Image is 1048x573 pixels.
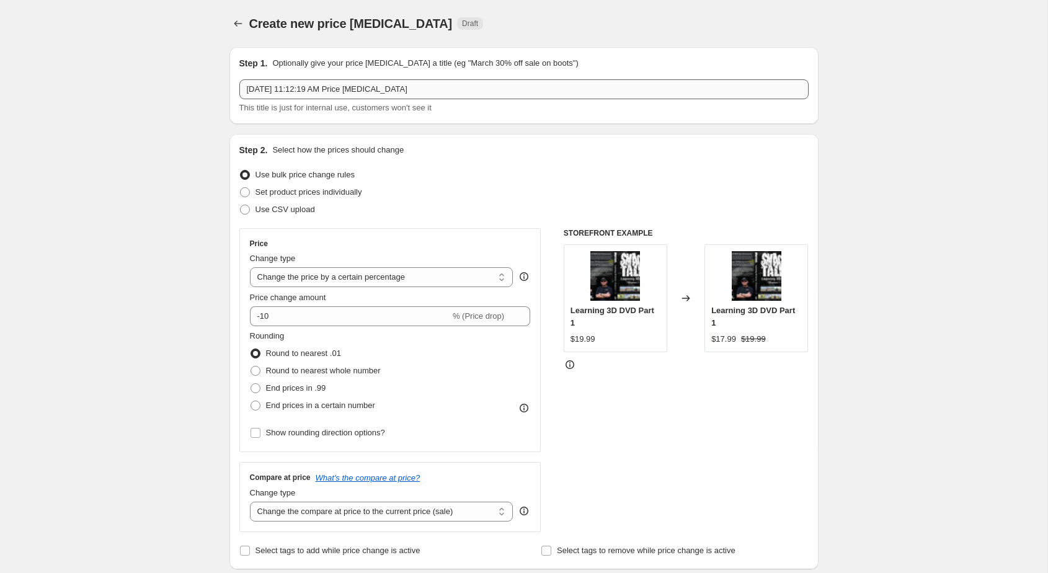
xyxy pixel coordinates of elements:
div: help [518,505,530,517]
span: % (Price drop) [453,311,504,321]
strike: $19.99 [741,333,766,345]
h2: Step 1. [239,57,268,69]
div: help [518,270,530,283]
span: Create new price [MEDICAL_DATA] [249,17,453,30]
span: Use bulk price change rules [255,170,355,179]
h3: Compare at price [250,473,311,482]
div: $19.99 [571,333,595,345]
p: Select how the prices should change [272,144,404,156]
span: Draft [462,19,478,29]
span: Select tags to remove while price change is active [557,546,735,555]
span: Change type [250,254,296,263]
span: Price change amount [250,293,326,302]
h6: STOREFRONT EXAMPLE [564,228,809,238]
input: 30% off holiday sale [239,79,809,99]
button: What's the compare at price? [316,473,420,482]
p: Optionally give your price [MEDICAL_DATA] a title (eg "March 30% off sale on boots") [272,57,578,69]
span: Use CSV upload [255,205,315,214]
span: This title is just for internal use, customers won't see it [239,103,432,112]
input: -15 [250,306,450,326]
div: $17.99 [711,333,736,345]
h3: Price [250,239,268,249]
span: End prices in a certain number [266,401,375,410]
button: Price change jobs [229,15,247,32]
span: Set product prices individually [255,187,362,197]
span: Learning 3D DVD Part 1 [711,306,795,327]
img: SM-DVD1-2_80x.jpg [732,251,781,301]
span: Show rounding direction options? [266,428,385,437]
span: Round to nearest whole number [266,366,381,375]
h2: Step 2. [239,144,268,156]
span: Learning 3D DVD Part 1 [571,306,654,327]
span: End prices in .99 [266,383,326,393]
span: Rounding [250,331,285,340]
span: Round to nearest .01 [266,349,341,358]
span: Select tags to add while price change is active [255,546,420,555]
img: SM-DVD1-2_80x.jpg [590,251,640,301]
span: Change type [250,488,296,497]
